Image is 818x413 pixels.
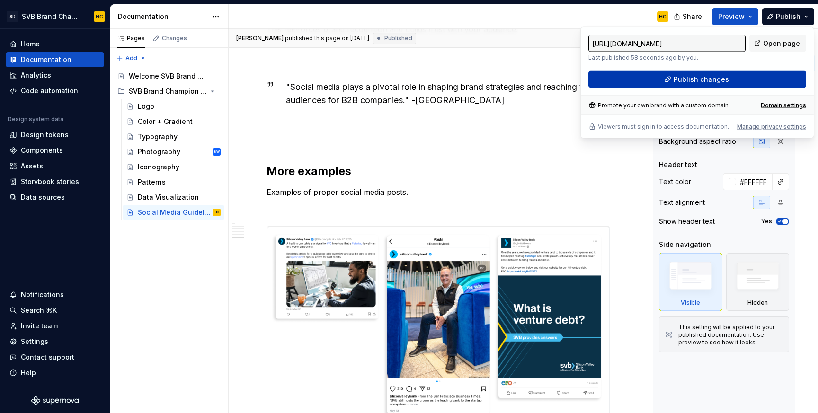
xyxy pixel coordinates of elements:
[214,147,220,157] div: BW
[588,71,806,88] button: Publish changes
[747,299,768,307] div: Hidden
[123,205,224,220] a: Social Media GuidelinesHC
[129,87,207,96] div: SVB Brand Champion Curriculum
[22,12,82,21] div: SVB Brand Champions
[236,35,284,42] span: [PERSON_NAME]
[737,123,806,131] button: Manage privacy settings
[683,12,702,21] span: Share
[659,217,715,226] div: Show header text
[6,52,104,67] a: Documentation
[267,186,610,198] p: Examples of proper social media posts.
[96,13,103,20] div: HC
[138,117,193,126] div: Color + Gradient
[21,55,71,64] div: Documentation
[659,240,711,249] div: Side navigation
[286,80,610,107] div: "Social media plays a pivotal role in shaping brand strategies and reaching target audiences for ...
[138,193,199,202] div: Data Visualization
[678,324,783,346] div: This setting will be applied to your published documentation. Use preview to see how it looks.
[762,8,814,25] button: Publish
[2,6,108,26] button: SDSVB Brand ChampionsHC
[6,36,104,52] a: Home
[118,12,207,21] div: Documentation
[718,12,745,21] span: Preview
[7,11,18,22] div: SD
[21,337,48,346] div: Settings
[659,137,736,146] div: Background aspect ratio
[588,102,730,109] div: Promote your own brand with a custom domain.
[129,71,207,81] div: Welcome SVB Brand Champions!
[267,164,610,179] h2: More examples
[138,162,179,172] div: Iconography
[6,174,104,189] a: Storybook stories
[138,208,211,217] div: Social Media Guidelines
[215,208,219,217] div: HC
[749,35,806,52] a: Open page
[21,70,51,80] div: Analytics
[125,54,137,62] span: Add
[659,253,722,311] div: Visible
[21,177,79,186] div: Storybook stories
[659,177,691,186] div: Text color
[114,69,224,220] div: Page tree
[776,12,800,21] span: Publish
[123,129,224,144] a: Typography
[21,86,78,96] div: Code automation
[6,158,104,174] a: Assets
[6,365,104,380] button: Help
[123,114,224,129] a: Color + Gradient
[659,13,667,20] div: HC
[8,115,63,123] div: Design system data
[21,352,74,362] div: Contact support
[123,190,224,205] a: Data Visualization
[21,146,63,155] div: Components
[114,84,224,99] div: SVB Brand Champion Curriculum
[6,68,104,83] a: Analytics
[588,54,746,62] p: Last published 58 seconds ago by you.
[21,39,40,49] div: Home
[21,193,65,202] div: Data sources
[681,299,700,307] div: Visible
[138,102,154,111] div: Logo
[6,303,104,318] button: Search ⌘K
[712,8,758,25] button: Preview
[21,368,36,378] div: Help
[6,83,104,98] a: Code automation
[674,75,729,84] span: Publish changes
[726,253,790,311] div: Hidden
[114,52,149,65] button: Add
[162,35,187,42] div: Changes
[598,123,729,131] p: Viewers must sign in to access documentation.
[6,318,104,334] a: Invite team
[761,218,772,225] label: Yes
[659,198,705,207] div: Text alignment
[138,132,178,141] div: Typography
[6,334,104,349] a: Settings
[6,143,104,158] a: Components
[31,396,79,405] svg: Supernova Logo
[114,69,224,84] a: Welcome SVB Brand Champions!
[763,39,800,48] span: Open page
[21,321,58,331] div: Invite team
[6,287,104,302] button: Notifications
[123,144,224,159] a: PhotographyBW
[6,190,104,205] a: Data sources
[761,102,806,109] a: Domain settings
[21,290,64,299] div: Notifications
[669,8,708,25] button: Share
[123,159,224,175] a: Iconography
[21,161,43,171] div: Assets
[285,35,369,42] div: published this page on [DATE]
[123,175,224,190] a: Patterns
[736,173,773,190] input: Auto
[117,35,145,42] div: Pages
[384,35,412,42] span: Published
[138,177,166,187] div: Patterns
[138,147,180,157] div: Photography
[659,160,697,169] div: Header text
[123,99,224,114] a: Logo
[6,127,104,142] a: Design tokens
[21,130,69,140] div: Design tokens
